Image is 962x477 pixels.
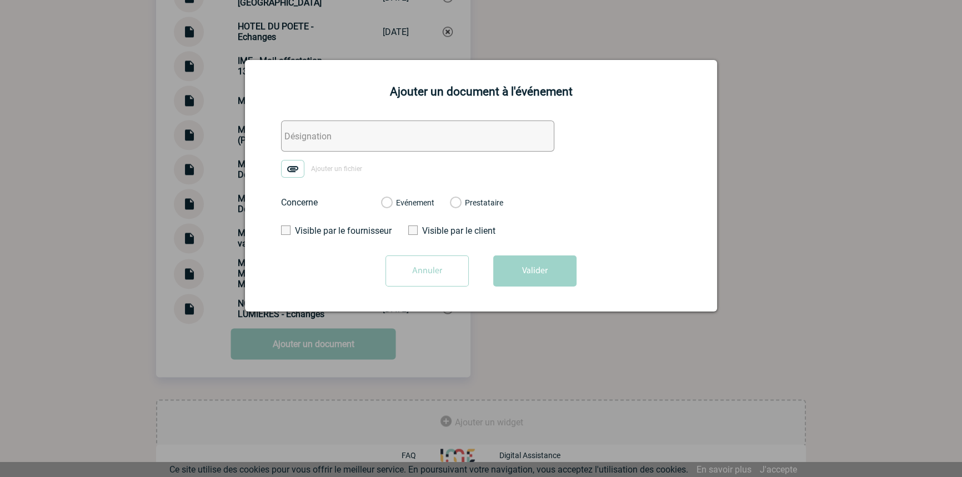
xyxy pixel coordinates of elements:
[408,225,511,236] label: Visible par le client
[281,225,384,236] label: Visible par le fournisseur
[381,198,392,208] label: Evénement
[385,255,469,287] input: Annuler
[450,198,460,208] label: Prestataire
[281,197,370,208] label: Concerne
[311,165,362,173] span: Ajouter un fichier
[493,255,577,287] button: Valider
[281,120,554,152] input: Désignation
[259,85,703,98] h2: Ajouter un document à l'événement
